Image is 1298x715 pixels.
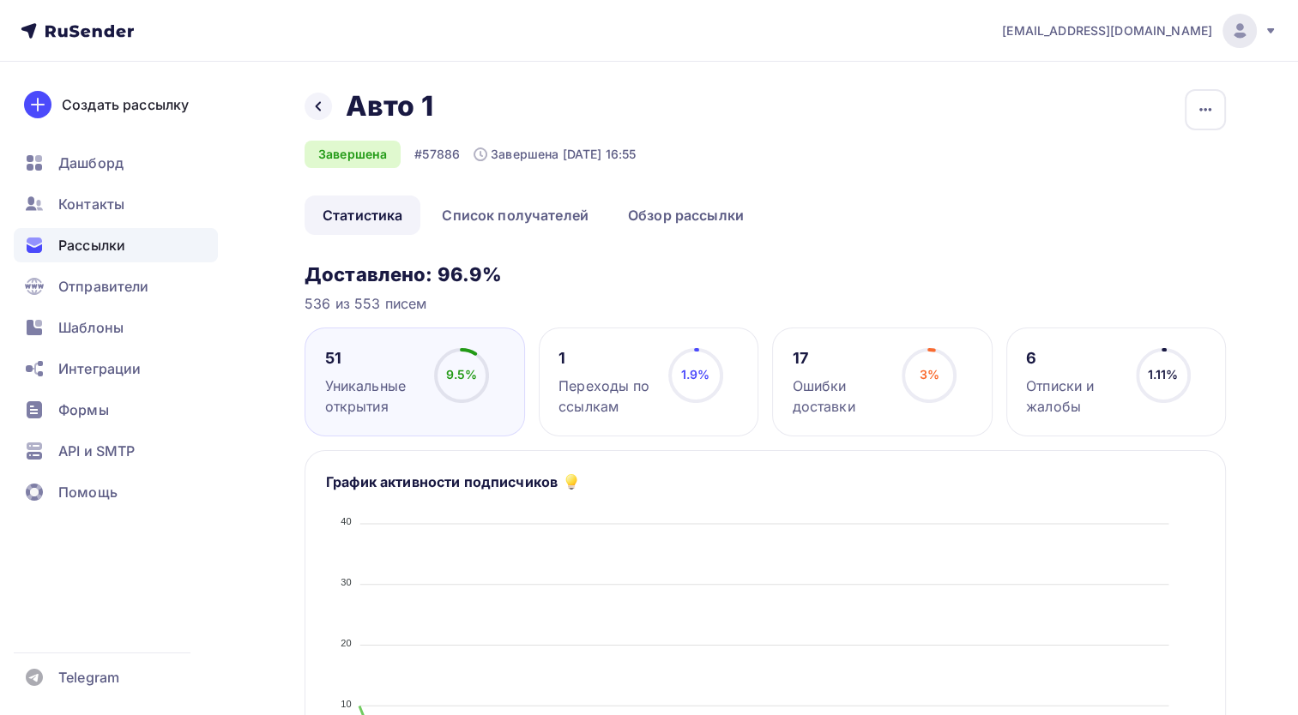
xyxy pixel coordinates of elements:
[58,194,124,214] span: Контакты
[346,89,433,123] h2: Авто 1
[14,146,218,180] a: Дашборд
[58,400,109,420] span: Формы
[474,146,636,163] div: Завершена [DATE] 16:55
[62,94,189,115] div: Создать рассылку
[341,577,352,587] tspan: 30
[58,441,135,461] span: API и SMTP
[558,376,653,417] div: Переходы по ссылкам
[58,358,141,379] span: Интеграции
[341,516,352,526] tspan: 40
[14,228,218,262] a: Рассылки
[1148,367,1179,382] span: 1.11%
[341,638,352,648] tspan: 20
[1026,376,1120,417] div: Отписки и жалобы
[14,393,218,427] a: Формы
[58,482,118,502] span: Помощь
[1002,22,1212,39] span: [EMAIL_ADDRESS][DOMAIN_NAME]
[793,348,887,369] div: 17
[58,667,119,688] span: Telegram
[305,195,420,235] a: Статистика
[14,269,218,303] a: Отправители
[414,146,460,163] div: #57886
[424,195,607,235] a: Список получателей
[305,262,1226,286] h3: Доставлено: 96.9%
[793,376,887,417] div: Ошибки доставки
[325,376,420,417] div: Уникальные открытия
[14,310,218,345] a: Шаблоны
[58,317,124,338] span: Шаблоны
[341,699,352,709] tspan: 10
[58,276,149,297] span: Отправители
[1002,14,1277,48] a: [EMAIL_ADDRESS][DOMAIN_NAME]
[58,153,124,173] span: Дашборд
[1026,348,1120,369] div: 6
[681,367,710,382] span: 1.9%
[558,348,653,369] div: 1
[326,472,558,492] h5: График активности подписчиков
[305,141,401,168] div: Завершена
[14,187,218,221] a: Контакты
[325,348,420,369] div: 51
[919,367,939,382] span: 3%
[446,367,478,382] span: 9.5%
[305,293,1226,314] div: 536 из 553 писем
[610,195,762,235] a: Обзор рассылки
[58,235,125,255] span: Рассылки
